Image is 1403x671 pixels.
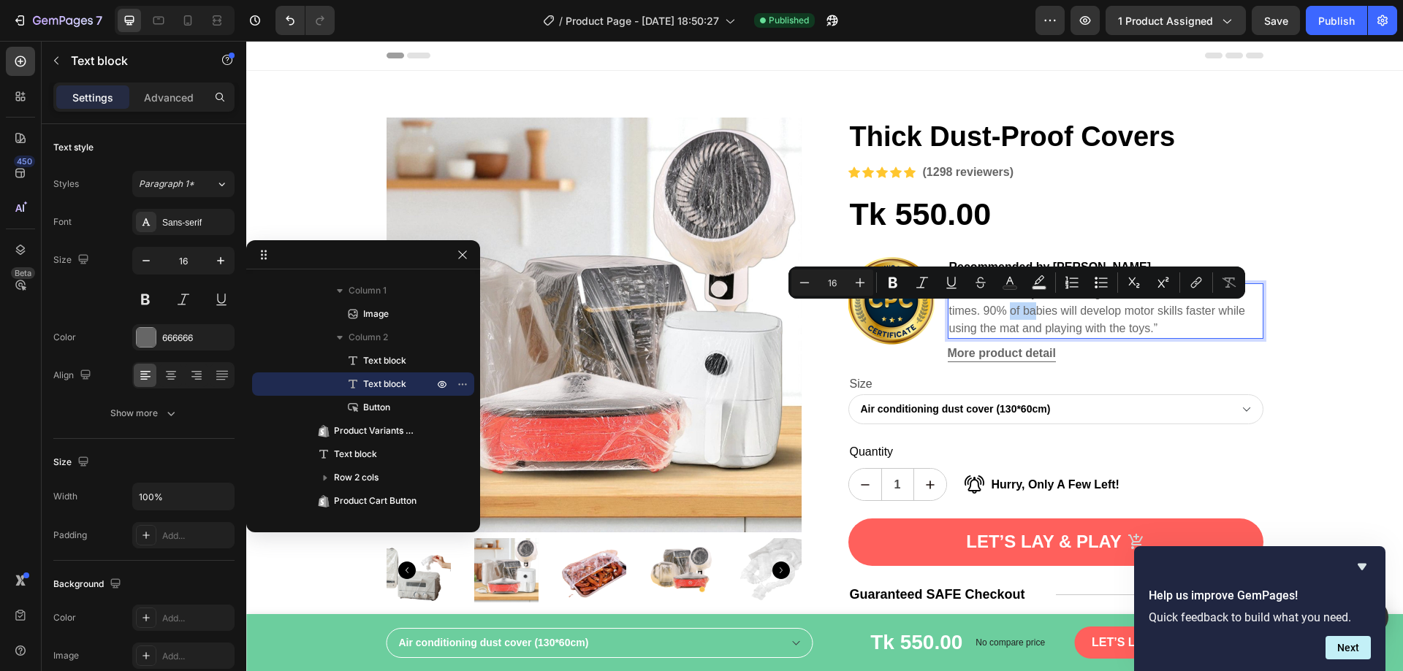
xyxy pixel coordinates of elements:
input: quantity [635,428,668,459]
button: Hide survey [1353,558,1371,575]
button: Paragraph 1* [132,171,235,197]
span: 1 product assigned [1118,13,1213,28]
button: increment [668,428,700,459]
div: Color [53,611,76,624]
p: Text block [71,52,195,69]
div: Styles [53,177,79,191]
div: Padding [53,529,87,542]
div: Editor contextual toolbar [788,267,1245,299]
span: Save [1264,15,1288,27]
div: Width [53,490,77,503]
span: / [559,13,563,28]
div: Image [53,649,79,662]
div: Undo/Redo [275,6,335,35]
span: Text block [363,377,406,391]
div: Add... [162,650,231,663]
span: Column 2 [349,330,388,345]
div: Font [53,215,72,229]
div: Size [53,250,92,270]
button: Save [1252,6,1300,35]
button: 7 [6,6,109,35]
h2: Help us improve GemPages! [1149,587,1371,605]
span: Paragraph 1* [139,177,194,191]
span: Row 2 cols [334,470,379,485]
div: Let’s lay & play [720,491,875,512]
span: Product Variants & Swatches [334,423,419,438]
span: Product Cart Button [334,494,417,508]
div: Tk 550.00 [623,585,718,618]
p: Quick feedback to build what you need. [1149,610,1371,624]
div: Rich Text Editor. Editing area: main [701,216,1017,237]
div: Add... [162,612,231,625]
div: Show more [110,406,178,421]
div: Beta [11,267,35,279]
div: Align [53,366,94,386]
div: Size [53,453,92,472]
div: Color [53,331,76,344]
span: Column 1 [349,283,387,298]
span: Product Page - [DATE] 18:50:27 [566,13,719,28]
div: Sans-serif [162,216,231,229]
a: More product detail [701,304,810,321]
h1: Thick Dust-Proof Covers [602,77,1017,115]
span: Image [363,307,389,321]
p: Guaranteed SAFE Checkout [604,544,808,564]
button: Let’s lay & play [602,478,1017,525]
div: Background [53,575,124,594]
p: Settings [72,90,113,105]
div: Tk 550.00 [602,153,747,194]
input: Auto [133,483,234,510]
span: Published [769,14,809,27]
img: Alt Image [602,216,688,304]
p: Recommended by [PERSON_NAME] [703,218,1016,235]
div: Quantity [602,401,1017,421]
p: Hurry, Only A Few Left! [745,435,873,453]
button: decrement [603,428,635,459]
button: Show more [53,400,235,426]
span: Button [363,400,390,415]
div: Text style [53,141,94,154]
p: No compare price [729,597,799,606]
div: Let’s lay & play [845,594,949,608]
button: Let’s lay & play [828,586,984,617]
img: Alt Image [718,434,738,453]
p: 7 [96,12,102,29]
div: Add... [162,529,231,542]
button: Carousel Next Arrow [526,521,544,538]
p: (1298 reviewers) [677,123,768,140]
iframe: Design area [246,41,1403,671]
p: “GemMat Activity Mat is the go-to mat for active awake times. 90% of babies will develop motor sk... [703,244,1016,296]
div: Rich Text Editor. Editing area: main [701,242,1017,298]
span: Text block [334,447,377,461]
legend: Size [602,333,628,353]
div: 450 [14,156,35,167]
span: Text block [363,353,406,368]
div: 666666 [162,331,231,345]
div: Publish [1318,13,1355,28]
button: Carousel Back Arrow [152,521,170,538]
button: Next question [1326,636,1371,659]
div: Help us improve GemPages! [1149,558,1371,659]
button: 1 product assigned [1106,6,1246,35]
p: Advanced [144,90,194,105]
button: Publish [1306,6,1367,35]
